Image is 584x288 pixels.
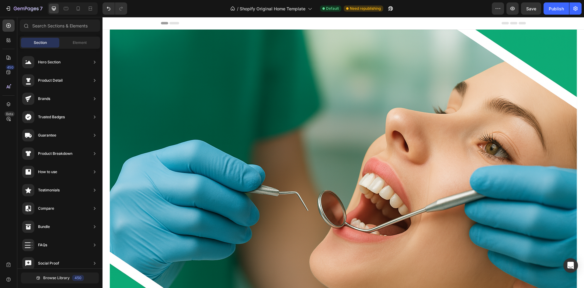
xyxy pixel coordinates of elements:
[38,114,65,120] div: Trusted Badges
[326,6,339,11] span: Default
[38,224,50,230] div: Bundle
[38,77,63,84] div: Product Detail
[38,260,59,266] div: Social Proof
[38,242,47,248] div: FAQs
[350,6,381,11] span: Need republishing
[38,132,56,138] div: Guarantee
[38,169,57,175] div: How to use
[40,5,43,12] p: 7
[38,205,54,212] div: Compare
[38,187,60,193] div: Testimonials
[21,272,99,283] button: Browse Library450
[240,5,305,12] span: Shopify Original Home Template
[38,151,72,157] div: Product Breakdown
[549,5,564,12] div: Publish
[5,112,15,116] div: Beta
[103,17,584,288] iframe: Design area
[521,2,541,15] button: Save
[34,40,47,45] span: Section
[73,40,87,45] span: Element
[526,6,536,11] span: Save
[43,275,70,281] span: Browse Library
[237,5,238,12] span: /
[544,2,569,15] button: Publish
[103,2,127,15] div: Undo/Redo
[2,2,45,15] button: 7
[20,20,100,32] input: Search Sections & Elements
[72,275,84,281] div: 450
[38,59,61,65] div: Hero Section
[6,65,15,70] div: 450
[563,258,578,273] div: Open Intercom Messenger
[38,96,50,102] div: Brands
